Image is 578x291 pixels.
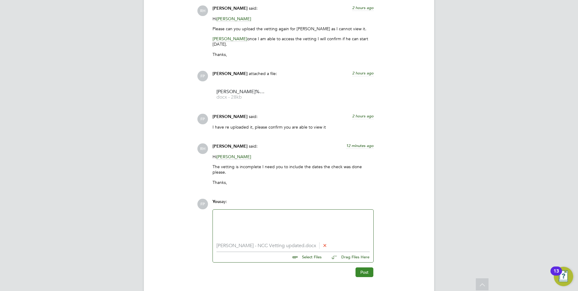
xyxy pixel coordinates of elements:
span: [PERSON_NAME] [213,144,248,149]
div: 13 [554,271,559,279]
a: [PERSON_NAME]%20McMillan%20-%20NCC%20Vetting docx - 28kb [216,90,265,100]
span: [PERSON_NAME] [213,36,247,42]
span: FP [197,114,208,124]
p: Hi [213,154,374,159]
span: [PERSON_NAME] [213,114,248,119]
span: You [213,199,220,204]
span: 2 hours ago [352,113,374,119]
span: RH [197,143,208,154]
span: [PERSON_NAME] [213,6,248,11]
button: Open Resource Center, 13 new notifications [554,267,573,286]
p: Thanks, [213,180,374,185]
p: The vetting is incomplete I need you to include the dates the check was done please. [213,164,374,175]
button: Drag Files Here [326,251,370,264]
p: Please can you upload the vetting again for [PERSON_NAME] as I cannot view it. [213,26,374,31]
div: say: [213,199,374,209]
span: FP [197,71,208,81]
span: RH [197,5,208,16]
span: [PERSON_NAME] [213,71,248,76]
p: I have re uploaded it, please confirm you are able to view it [213,124,374,130]
span: docx - 28kb [216,95,265,100]
span: attached a file: [249,71,277,76]
span: [PERSON_NAME]%20McMillan%20-%20NCC%20Vetting [216,90,265,94]
span: 2 hours ago [352,70,374,76]
span: said: [249,143,258,149]
li: [PERSON_NAME] - NCC Vetting updated.docx [216,243,370,249]
span: said: [249,5,258,11]
span: 12 minutes ago [346,143,374,148]
span: [PERSON_NAME] [216,16,251,22]
p: once I am able to access the vetting I will confirm if he can start [DATE]. [213,36,374,47]
p: Thanks, [213,52,374,57]
span: [PERSON_NAME] [216,154,251,160]
span: FP [197,199,208,209]
button: Post [356,267,373,277]
span: said: [249,114,258,119]
span: 2 hours ago [352,5,374,10]
p: Hi [213,16,374,21]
